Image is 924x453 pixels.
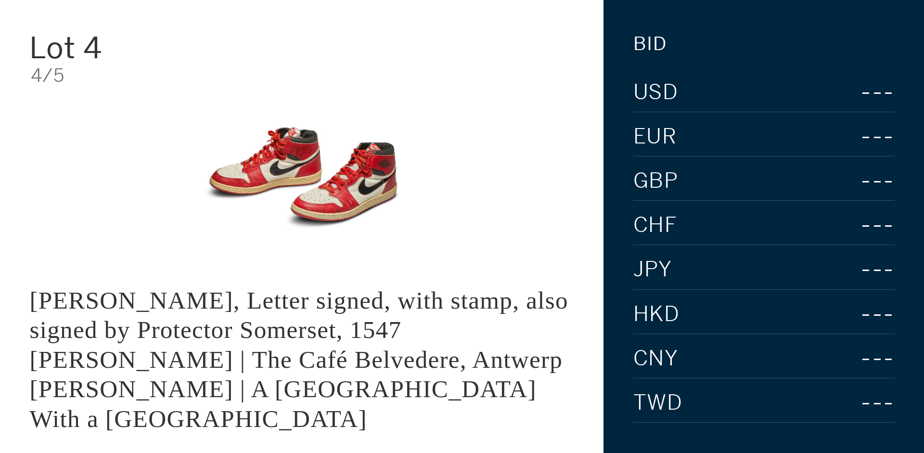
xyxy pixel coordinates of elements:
span: EUR [633,126,677,147]
span: HKD [633,304,680,325]
div: --- [802,78,895,107]
span: GBP [633,170,679,192]
img: King Edward VI, Letter signed, with stamp, also signed by Protector Somerset, 1547 LOUIS VAN ENGE... [185,100,419,256]
div: --- [834,210,895,240]
div: Bid [633,35,667,53]
div: Lot 4 [29,33,211,63]
div: --- [796,255,895,284]
span: USD [633,82,679,103]
span: JPY [633,259,672,280]
div: 4/5 [31,66,574,85]
span: TWD [633,392,683,414]
span: CNY [633,348,679,369]
div: --- [835,166,895,195]
div: --- [812,388,895,417]
div: --- [820,299,895,329]
div: [PERSON_NAME], Letter signed, with stamp, also signed by Protector Somerset, 1547 [PERSON_NAME] |... [29,286,568,432]
span: CHF [633,215,678,236]
div: --- [825,344,895,373]
div: --- [835,122,895,151]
